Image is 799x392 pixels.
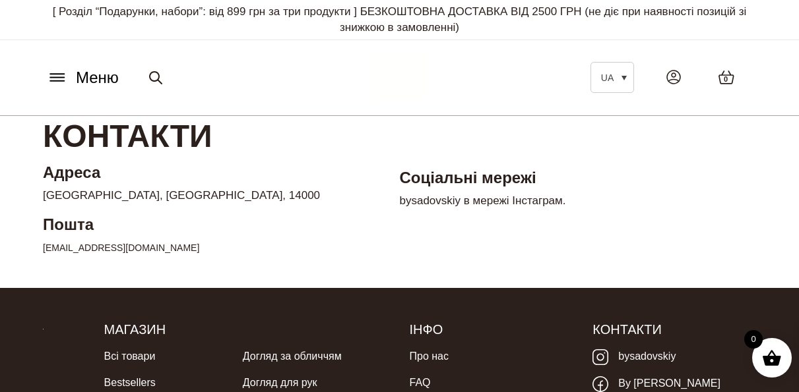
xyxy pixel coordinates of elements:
[400,193,757,209] p: bysadovskiy в мережі Інстаграм.
[104,321,390,338] h5: Магазин
[76,66,119,90] span: Меню
[592,321,756,338] h5: Контакти
[243,343,342,370] a: Догляд за обличчям
[104,343,156,370] a: Всі товари
[43,65,123,90] button: Меню
[43,162,400,182] h5: Адреса
[591,62,634,93] a: UA
[409,321,573,338] h5: Інфо
[373,53,426,102] img: BY SADOVSKIY
[592,343,676,370] a: bysadovskiy
[724,74,728,85] span: 0
[43,242,199,253] a: [EMAIL_ADDRESS][DOMAIN_NAME]
[705,57,748,98] a: 0
[43,214,400,235] h5: Пошта
[43,116,756,157] h1: Контакти
[744,330,763,349] span: 0
[601,72,614,83] span: UA
[400,167,757,188] h5: Соціальні мережі
[409,343,448,370] a: Про нас
[43,188,400,204] p: [GEOGRAPHIC_DATA], [GEOGRAPHIC_DATA], 14000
